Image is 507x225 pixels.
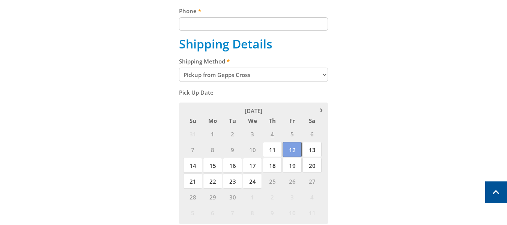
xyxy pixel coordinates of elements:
span: Fr [283,116,302,125]
span: 9 [263,205,282,220]
label: Shipping Method [179,57,328,66]
span: 1 [203,126,222,141]
label: Pick Up Date [179,88,328,97]
span: 11 [302,205,322,220]
span: 15 [203,158,222,173]
span: 30 [223,189,242,204]
span: 28 [183,189,202,204]
span: 9 [223,142,242,157]
h2: Shipping Details [179,37,328,51]
span: Sa [302,116,322,125]
span: 8 [243,205,262,220]
span: 20 [302,158,322,173]
span: 27 [302,174,322,189]
span: 25 [263,174,282,189]
input: Please enter your telephone number. [179,17,328,31]
span: 26 [283,174,302,189]
span: Su [183,116,202,125]
span: 1 [243,189,262,204]
span: 29 [203,189,222,204]
span: 6 [302,126,322,141]
span: 23 [223,174,242,189]
span: 10 [283,205,302,220]
span: 21 [183,174,202,189]
select: Please select a shipping method. [179,68,328,82]
span: 2 [263,189,282,204]
span: [DATE] [245,107,262,115]
span: 3 [283,189,302,204]
span: 11 [263,142,282,157]
span: 10 [243,142,262,157]
span: 31 [183,126,202,141]
span: Mo [203,116,222,125]
span: 13 [302,142,322,157]
span: 7 [223,205,242,220]
span: 8 [203,142,222,157]
span: 22 [203,174,222,189]
span: 17 [243,158,262,173]
span: 16 [223,158,242,173]
span: 6 [203,205,222,220]
span: 18 [263,158,282,173]
span: 4 [263,126,282,141]
span: 2 [223,126,242,141]
span: 14 [183,158,202,173]
label: Phone [179,6,328,15]
span: 5 [183,205,202,220]
span: Th [263,116,282,125]
span: 3 [243,126,262,141]
span: 24 [243,174,262,189]
span: 7 [183,142,202,157]
span: We [243,116,262,125]
span: 12 [283,142,302,157]
span: 5 [283,126,302,141]
span: 19 [283,158,302,173]
span: Tu [223,116,242,125]
span: 4 [302,189,322,204]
